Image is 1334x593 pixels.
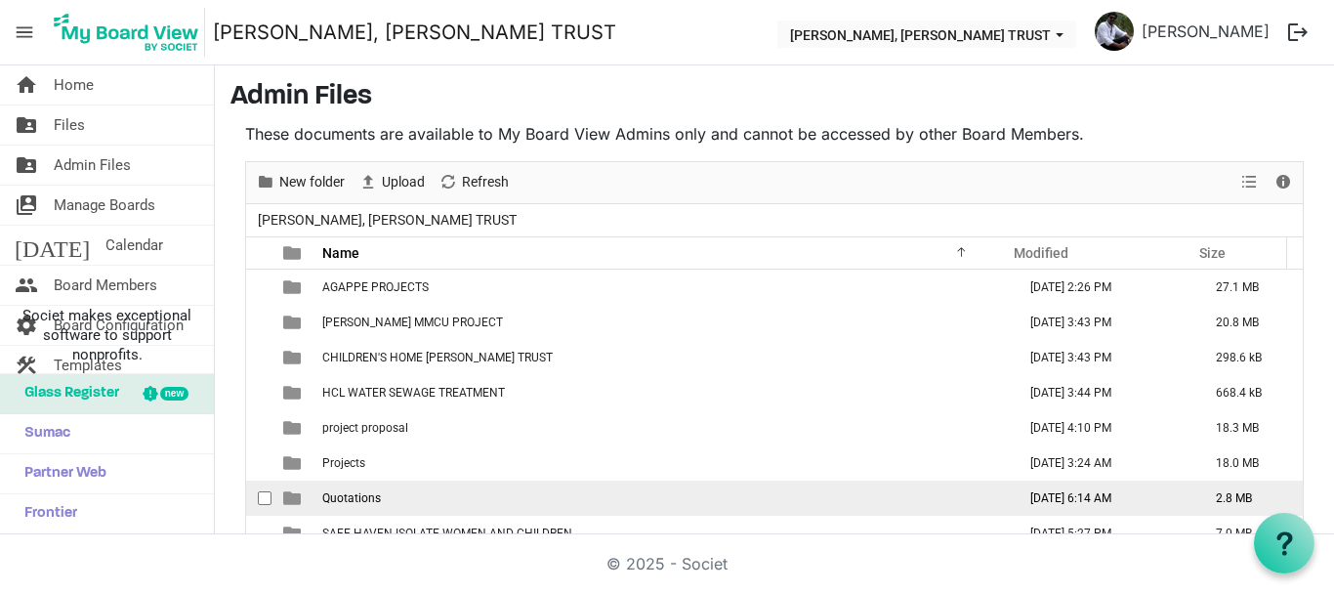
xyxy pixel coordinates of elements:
[271,410,316,445] td: is template cell column header type
[1199,245,1226,261] span: Size
[316,481,1010,516] td: Quotations is template cell column header Name
[15,266,38,305] span: people
[1195,516,1303,551] td: 7.0 MB is template cell column header Size
[322,351,553,364] span: CHILDREN'S HOME [PERSON_NAME] TRUST
[322,245,359,261] span: Name
[271,445,316,481] td: is template cell column header type
[1095,12,1134,51] img: hSUB5Hwbk44obJUHC4p8SpJiBkby1CPMa6WHdO4unjbwNk2QqmooFCj6Eu6u6-Q6MUaBHHRodFmU3PnQOABFnA_thumb.png
[54,146,131,185] span: Admin Files
[355,170,429,194] button: Upload
[1195,410,1303,445] td: 18.3 MB is template cell column header Size
[253,170,349,194] button: New folder
[1195,340,1303,375] td: 298.6 kB is template cell column header Size
[54,186,155,225] span: Manage Boards
[54,106,85,145] span: Files
[1237,170,1261,194] button: View dropdownbutton
[246,375,271,410] td: checkbox
[271,481,316,516] td: is template cell column header type
[213,13,616,52] a: [PERSON_NAME], [PERSON_NAME] TRUST
[322,316,503,329] span: [PERSON_NAME] MMCU PROJECT
[316,516,1010,551] td: SAFE HAVEN ISOLATE WOMEN AND CHILDREN is template cell column header Name
[245,122,1304,146] p: These documents are available to My Board View Admins only and cannot be accessed by other Board ...
[15,146,38,185] span: folder_shared
[246,481,271,516] td: checkbox
[246,270,271,305] td: checkbox
[1134,12,1277,51] a: [PERSON_NAME]
[316,340,1010,375] td: CHILDREN'S HOME IMMANUEL CHARITABLE TRUST is template cell column header Name
[246,305,271,340] td: checkbox
[1010,270,1195,305] td: September 04, 2025 2:26 PM column header Modified
[436,170,513,194] button: Refresh
[1195,375,1303,410] td: 668.4 kB is template cell column header Size
[9,306,205,364] span: Societ makes exceptional software to support nonprofits.
[316,445,1010,481] td: Projects is template cell column header Name
[606,554,728,573] a: © 2025 - Societ
[316,270,1010,305] td: AGAPPE PROJECTS is template cell column header Name
[1267,162,1300,203] div: Details
[15,226,90,265] span: [DATE]
[15,494,77,533] span: Frontier
[271,340,316,375] td: is template cell column header type
[254,208,521,233] span: [PERSON_NAME], [PERSON_NAME] TRUST
[352,162,432,203] div: Upload
[1010,445,1195,481] td: July 26, 2025 3:24 AM column header Modified
[1010,340,1195,375] td: August 03, 2025 3:43 PM column header Modified
[48,8,205,57] img: My Board View Logo
[322,421,408,435] span: project proposal
[1195,481,1303,516] td: 2.8 MB is template cell column header Size
[380,170,427,194] span: Upload
[271,375,316,410] td: is template cell column header type
[1277,12,1318,53] button: logout
[322,491,381,505] span: Quotations
[1233,162,1267,203] div: View
[1010,410,1195,445] td: July 31, 2025 4:10 PM column header Modified
[316,410,1010,445] td: project proposal is template cell column header Name
[322,527,572,540] span: SAFE HAVEN ISOLATE WOMEN AND CHILDREN
[777,21,1076,48] button: THERESA BHAVAN, IMMANUEL CHARITABLE TRUST dropdownbutton
[249,162,352,203] div: New folder
[246,516,271,551] td: checkbox
[1014,245,1068,261] span: Modified
[322,456,365,470] span: Projects
[160,387,188,401] div: new
[316,305,1010,340] td: BOCHE MMCU PROJECT is template cell column header Name
[15,374,119,413] span: Glass Register
[1195,270,1303,305] td: 27.1 MB is template cell column header Size
[246,410,271,445] td: checkbox
[15,65,38,105] span: home
[277,170,347,194] span: New folder
[1010,516,1195,551] td: August 01, 2025 5:27 PM column header Modified
[15,106,38,145] span: folder_shared
[1010,481,1195,516] td: August 19, 2025 6:14 AM column header Modified
[15,414,70,453] span: Sumac
[432,162,516,203] div: Refresh
[1010,375,1195,410] td: August 03, 2025 3:44 PM column header Modified
[322,280,429,294] span: AGAPPE PROJECTS
[48,8,213,57] a: My Board View Logo
[54,266,157,305] span: Board Members
[1271,170,1297,194] button: Details
[230,81,1318,114] h3: Admin Files
[54,65,94,105] span: Home
[322,386,505,400] span: HCL WATER SEWAGE TREATMENT
[6,14,43,51] span: menu
[15,454,106,493] span: Partner Web
[1010,305,1195,340] td: August 03, 2025 3:43 PM column header Modified
[271,516,316,551] td: is template cell column header type
[271,270,316,305] td: is template cell column header type
[15,186,38,225] span: switch_account
[460,170,511,194] span: Refresh
[246,340,271,375] td: checkbox
[1195,445,1303,481] td: 18.0 MB is template cell column header Size
[105,226,163,265] span: Calendar
[316,375,1010,410] td: HCL WATER SEWAGE TREATMENT is template cell column header Name
[1195,305,1303,340] td: 20.8 MB is template cell column header Size
[246,445,271,481] td: checkbox
[271,305,316,340] td: is template cell column header type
